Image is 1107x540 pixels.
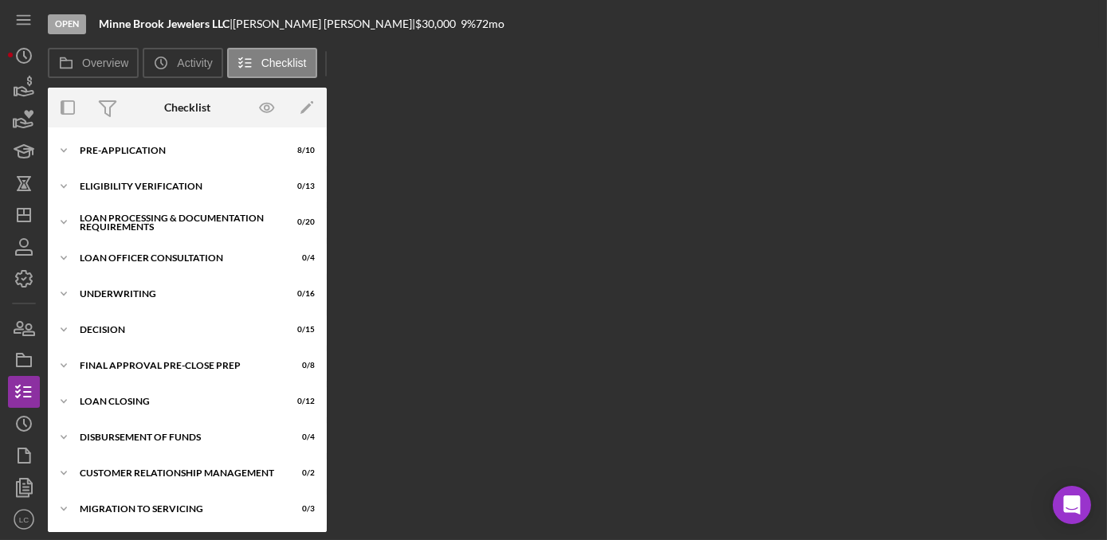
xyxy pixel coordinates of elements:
div: Eligibility Verification [80,182,275,191]
div: Underwriting [80,289,275,299]
div: 0 / 20 [286,217,315,227]
button: Checklist [227,48,317,78]
div: Loan Processing & Documentation Requirements [80,213,275,232]
div: 0 / 15 [286,325,315,335]
div: 0 / 8 [286,361,315,370]
label: Activity [177,57,212,69]
div: Loan Closing [80,397,275,406]
b: Minne Brook Jewelers LLC [99,17,230,30]
div: [PERSON_NAME] [PERSON_NAME] | [233,18,415,30]
label: Checklist [261,57,307,69]
div: Pre-Application [80,146,275,155]
button: Overview [48,48,139,78]
div: Disbursement of Funds [80,432,275,442]
div: 72 mo [476,18,504,30]
div: Customer Relationship Management [80,468,275,478]
div: 0 / 4 [286,432,315,442]
div: Migration to Servicing [80,504,275,514]
div: Open [48,14,86,34]
div: Open Intercom Messenger [1053,486,1091,524]
div: 0 / 2 [286,468,315,478]
div: 0 / 4 [286,253,315,263]
div: Final Approval Pre-Close Prep [80,361,275,370]
button: LC [8,503,40,535]
div: Checklist [164,101,210,114]
div: 0 / 3 [286,504,315,514]
div: Decision [80,325,275,335]
div: Loan Officer Consultation [80,253,275,263]
div: 8 / 10 [286,146,315,155]
div: 0 / 12 [286,397,315,406]
div: | [99,18,233,30]
div: 9 % [461,18,476,30]
text: LC [19,515,29,524]
div: 0 / 13 [286,182,315,191]
span: $30,000 [415,17,456,30]
div: 0 / 16 [286,289,315,299]
button: Activity [143,48,222,78]
label: Overview [82,57,128,69]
